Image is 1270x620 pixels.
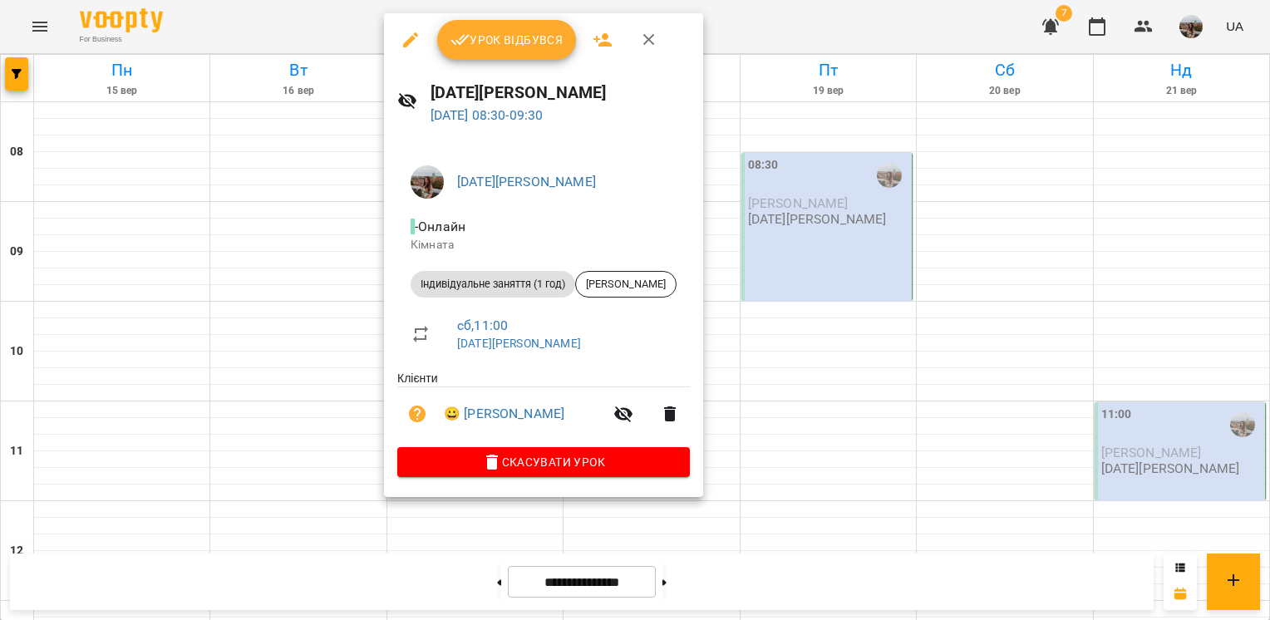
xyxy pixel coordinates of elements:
[450,30,564,50] span: Урок відбувся
[444,404,564,424] a: 😀 [PERSON_NAME]
[397,447,690,477] button: Скасувати Урок
[397,370,690,447] ul: Клієнти
[437,20,577,60] button: Урок відбувся
[576,277,676,292] span: [PERSON_NAME]
[411,452,677,472] span: Скасувати Урок
[411,277,575,292] span: Індивідуальне заняття (1 год)
[457,337,581,350] a: [DATE][PERSON_NAME]
[411,219,469,234] span: - Онлайн
[411,237,677,253] p: Кімната
[411,165,444,199] img: 57bfcb2aa8e1c7074251310c502c63c0.JPG
[575,271,677,298] div: [PERSON_NAME]
[431,107,544,123] a: [DATE] 08:30-09:30
[431,80,690,106] h6: [DATE][PERSON_NAME]
[457,174,596,189] a: [DATE][PERSON_NAME]
[397,394,437,434] button: Візит ще не сплачено. Додати оплату?
[457,317,508,333] a: сб , 11:00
